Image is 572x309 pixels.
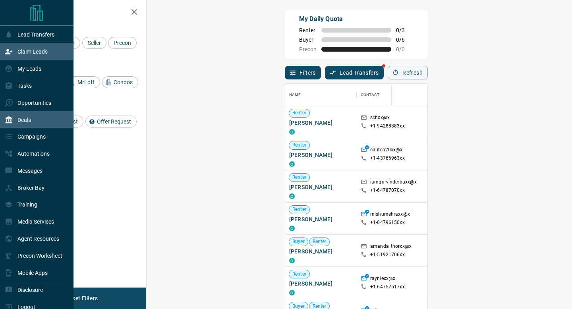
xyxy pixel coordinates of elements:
p: +1- 43766963xx [370,155,405,162]
span: [PERSON_NAME] [289,280,353,288]
div: Contact [361,84,379,106]
span: Condos [111,79,135,85]
span: Seller [85,40,104,46]
p: iamgurvinderbaxx@x [370,179,417,187]
span: [PERSON_NAME] [289,183,353,191]
p: mishumehraxx@x [370,211,410,219]
button: Refresh [388,66,428,79]
p: amanda_thorxx@x [370,243,412,251]
span: Offer Request [94,118,134,125]
div: condos.ca [289,258,295,263]
span: Renter [289,271,309,278]
div: Name [289,84,301,106]
span: Precon [111,40,134,46]
div: condos.ca [289,193,295,199]
div: condos.ca [289,161,295,167]
h2: Filters [25,8,138,17]
div: Offer Request [85,116,137,127]
p: schxx@x [370,114,390,123]
p: My Daily Quota [299,14,414,24]
span: Buyer [289,238,308,245]
span: Renter [289,174,309,181]
div: condos.ca [289,226,295,231]
span: Buyer [299,37,317,43]
div: condos.ca [289,290,295,295]
button: Reset Filters [60,292,103,305]
div: MrLoft [66,76,100,88]
span: [PERSON_NAME] [289,215,353,223]
div: Contact [357,84,420,106]
p: rayniexx@x [370,275,395,284]
span: 0 / 0 [396,46,414,52]
button: Filters [285,66,321,79]
button: Lead Transfers [325,66,384,79]
span: 0 / 6 [396,37,414,43]
p: +1- 51921706xx [370,251,405,258]
span: Renter [309,238,330,245]
p: +1- 64796150xx [370,219,405,226]
span: Renter [289,110,309,116]
span: [PERSON_NAME] [289,247,353,255]
span: MrLoft [75,79,97,85]
span: Renter [289,206,309,213]
span: Precon [299,46,317,52]
div: Condos [102,76,138,88]
span: [PERSON_NAME] [289,151,353,159]
p: +1- 94288383xx [370,123,405,129]
div: Seller [82,37,106,49]
span: [PERSON_NAME] [289,119,353,127]
div: condos.ca [289,129,295,135]
div: Name [285,84,357,106]
p: cdutca20xx@x [370,147,403,155]
p: +1- 64757517xx [370,284,405,290]
span: Renter [299,27,317,33]
span: 0 / 3 [396,27,414,33]
span: Renter [289,142,309,149]
div: Precon [108,37,137,49]
p: +1- 64787070xx [370,187,405,194]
